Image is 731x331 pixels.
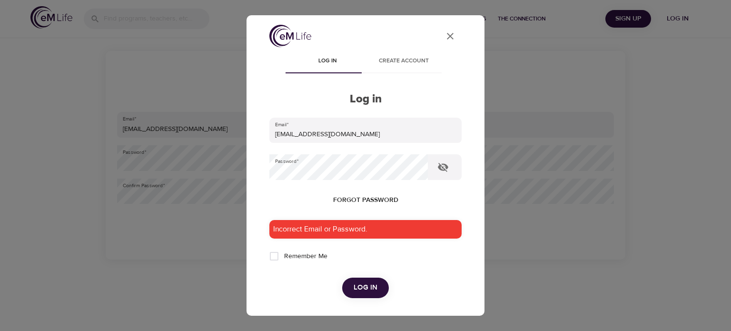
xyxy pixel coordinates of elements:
div: Incorrect Email or Password. [269,220,462,239]
span: Forgot password [333,194,398,206]
button: Log in [342,278,389,298]
button: close [439,25,462,48]
div: disabled tabs example [269,50,462,73]
img: logo [269,25,311,47]
span: Log in [354,281,377,294]
span: Remember Me [284,251,327,261]
button: Forgot password [329,191,402,209]
h2: Log in [269,92,462,106]
span: Log in [295,56,360,66]
span: Create account [371,56,436,66]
